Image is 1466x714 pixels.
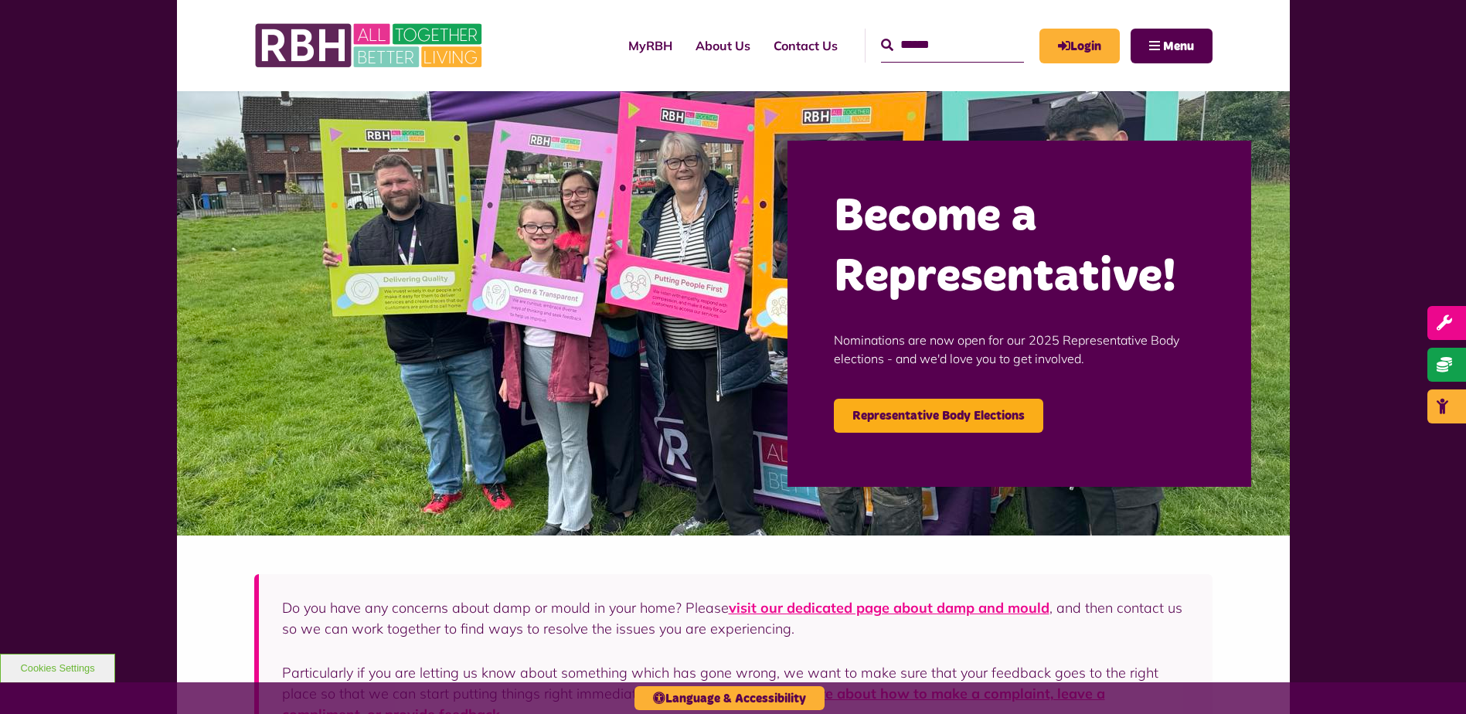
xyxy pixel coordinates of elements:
a: About Us [684,25,762,66]
img: Image (22) [177,91,1290,535]
p: Nominations are now open for our 2025 Representative Body elections - and we'd love you to get in... [834,308,1205,391]
span: Menu [1163,40,1194,53]
iframe: Netcall Web Assistant for live chat [1396,644,1466,714]
a: MyRBH [617,25,684,66]
a: Contact Us [762,25,849,66]
a: MyRBH [1039,29,1120,63]
img: RBH [254,15,486,76]
a: Representative Body Elections [834,399,1043,433]
p: Do you have any concerns about damp or mould in your home? Please , and then contact us so we can... [282,597,1189,639]
h2: Become a Representative! [834,187,1205,308]
button: Navigation [1131,29,1213,63]
button: Language & Accessibility [634,686,825,710]
a: visit our dedicated page about damp and mould [729,599,1049,617]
